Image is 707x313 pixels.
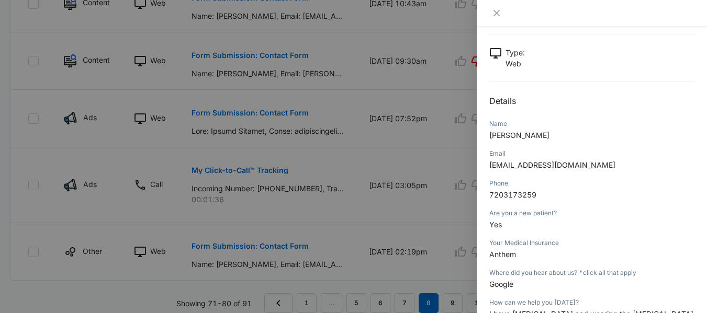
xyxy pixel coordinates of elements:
[489,190,536,199] span: 7203173259
[506,58,525,69] p: Web
[489,220,502,229] span: Yes
[489,160,615,169] span: [EMAIL_ADDRESS][DOMAIN_NAME]
[492,9,501,17] span: close
[489,131,549,140] span: [PERSON_NAME]
[489,119,694,129] div: Name
[489,8,504,18] button: Close
[489,95,694,107] h2: Details
[489,149,694,158] div: Email
[489,179,694,188] div: Phone
[489,268,694,277] div: Where did you hear about us? *click all that apply
[489,250,516,259] span: Anthem
[506,47,525,58] p: Type :
[489,208,694,218] div: Are you a new patient?
[489,280,513,288] span: Google
[489,298,694,307] div: How can we help you [DATE]?
[489,238,694,248] div: Your Medical Insurance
